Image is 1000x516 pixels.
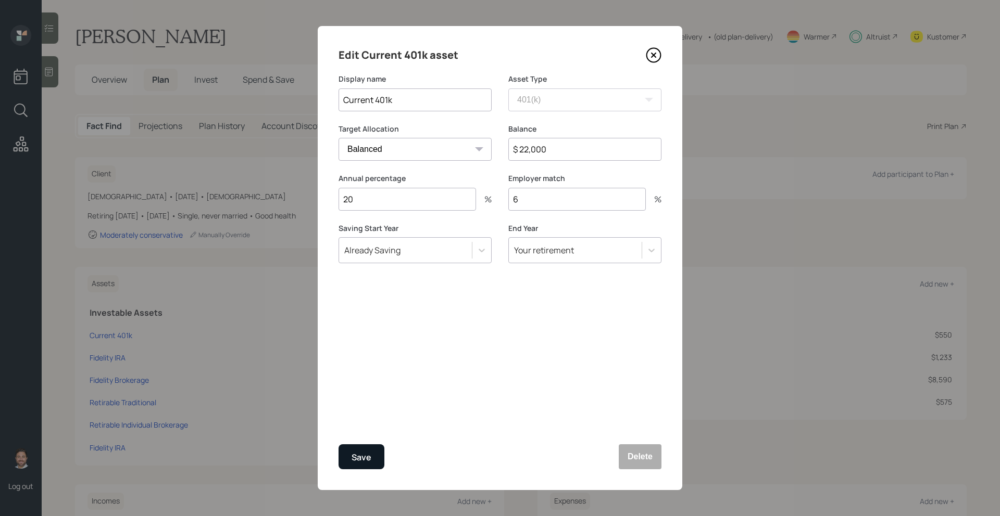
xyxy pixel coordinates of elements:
[476,195,492,203] div: %
[352,450,371,465] div: Save
[339,47,458,63] h4: Edit Current 401k asset
[508,223,661,234] label: End Year
[339,223,492,234] label: Saving Start Year
[344,244,401,256] div: Already Saving
[339,444,384,469] button: Save
[646,195,661,203] div: %
[514,244,574,256] div: Your retirement
[339,74,492,84] label: Display name
[508,173,661,184] label: Employer match
[508,124,661,134] label: Balance
[508,74,661,84] label: Asset Type
[339,124,492,134] label: Target Allocation
[339,173,492,184] label: Annual percentage
[619,444,661,469] button: Delete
